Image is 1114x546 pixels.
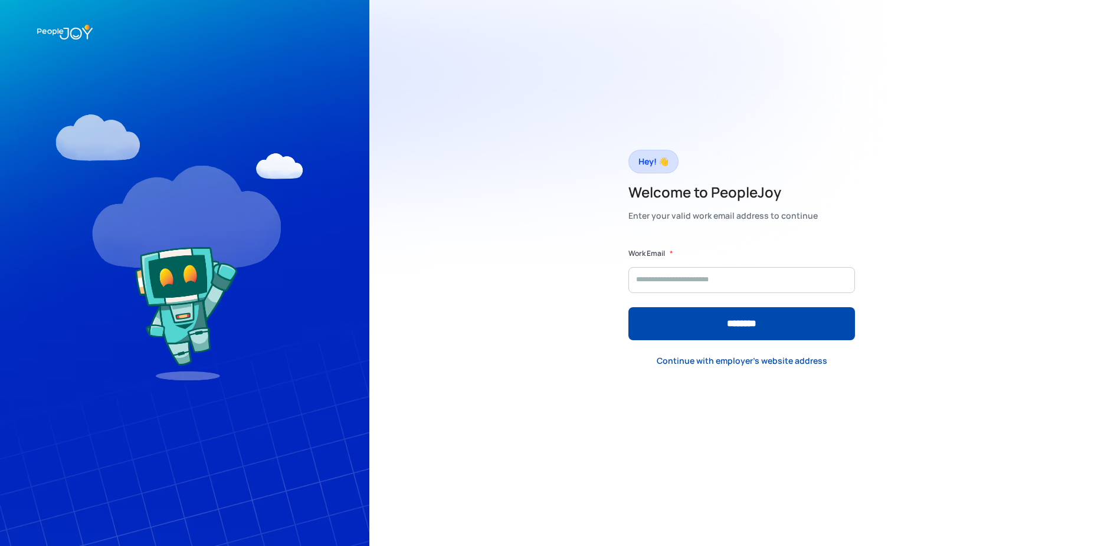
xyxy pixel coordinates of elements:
[638,153,669,170] div: Hey! 👋
[657,355,827,367] div: Continue with employer's website address
[647,349,837,373] a: Continue with employer's website address
[628,183,818,202] h2: Welcome to PeopleJoy
[628,248,665,259] label: Work Email
[628,248,855,340] form: Form
[628,208,818,224] div: Enter your valid work email address to continue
